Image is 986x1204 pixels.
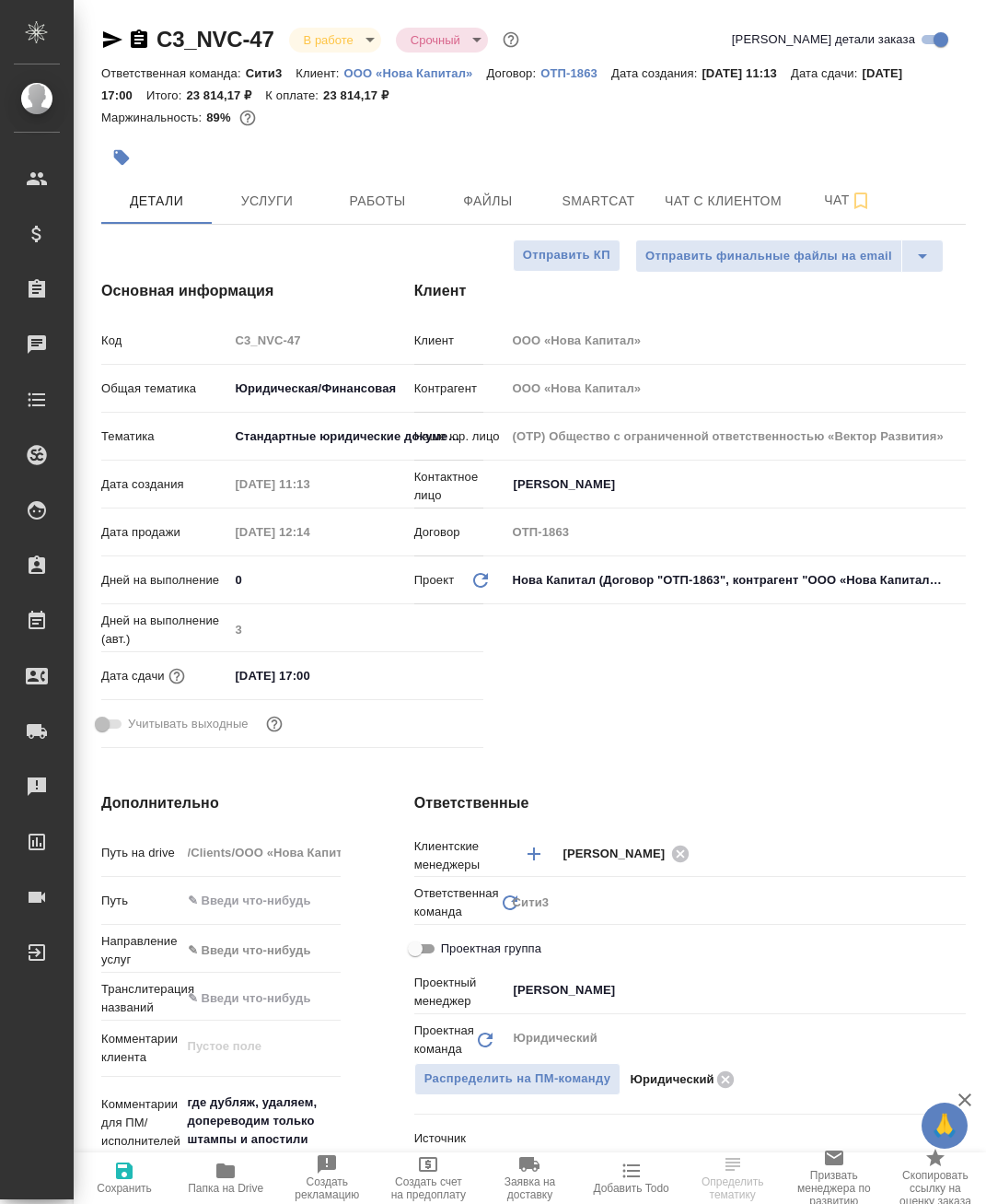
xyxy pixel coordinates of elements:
span: Чат [804,189,892,212]
button: Отправить КП [513,240,621,272]
a: ООО «Нова Капитал» [344,64,487,80]
input: Пустое поле [228,519,389,545]
div: В работе [396,28,488,53]
button: Выбери, если сб и вс нужно считать рабочими днями для выполнения заказа. [262,712,286,736]
button: Призвать менеджера по развитию [783,1152,885,1204]
p: Юридический [630,1070,713,1089]
input: Пустое поле [506,375,966,402]
button: Создать счет на предоплату [377,1152,479,1204]
p: Дата создания [101,475,228,494]
p: Дата сдачи [101,667,165,685]
p: Договор: [487,66,541,80]
span: Сохранить [97,1182,152,1195]
p: Проектная команда [414,1022,474,1058]
button: Добавить менеджера [512,832,556,876]
span: [PERSON_NAME] детали заказа [732,30,915,49]
span: Распределить на ПМ-команду [424,1069,611,1090]
input: Пустое поле [506,423,966,450]
p: ООО «Нова Капитал» [344,66,487,80]
input: Пустое поле [228,471,389,497]
span: Smartcat [554,190,643,213]
h4: Клиент [414,280,966,302]
button: Отправить финальные файлы на email [635,240,902,273]
button: Заявка на доставку [479,1152,580,1204]
p: Дата продажи [101,523,228,542]
button: Скопировать ссылку для ЯМессенджера [101,29,123,51]
p: ОТП-1863 [540,66,611,80]
input: Пустое поле [506,327,966,354]
span: Создать рекламацию [287,1175,366,1201]
p: Сити3 [246,66,296,80]
p: Дата создания: [611,66,702,80]
button: Срочный [405,32,466,48]
div: [PERSON_NAME] [563,842,696,865]
p: Контактное лицо [414,468,506,505]
a: C3_NVC-47 [157,27,274,52]
svg: Подписаться [850,190,872,212]
span: Чат с клиентом [665,190,782,213]
div: ​ [506,1123,966,1154]
button: В работе [298,32,359,48]
input: ✎ Введи что-нибудь [228,662,389,689]
p: 23 814,17 ₽ [186,88,265,102]
input: ✎ Введи что-нибудь [181,985,341,1011]
input: Пустое поле [506,519,966,545]
button: Open [956,988,959,992]
span: Проектная группа [441,940,541,958]
div: ✎ Введи что-нибудь [181,935,348,966]
textarea: где дубляж, удаляем, допереводим только штампы и апостили [181,1087,341,1155]
h4: Ответственные [414,792,966,814]
div: В работе [289,28,381,53]
button: Open [956,852,959,856]
p: Направление услуг [101,932,181,969]
h4: Дополнительно [101,792,341,814]
p: Клиентские менеджеры [414,837,506,874]
span: Учитывать выходные [128,715,249,733]
span: Отправить финальные файлы на email [645,246,892,267]
button: Доп статусы указывают на важность/срочность заказа [499,28,523,52]
p: Ответственная команда [414,884,499,921]
p: Код [101,332,228,350]
span: Файлы [444,190,532,213]
div: split button [635,240,944,273]
button: Open [956,483,959,486]
p: Дата сдачи: [791,66,862,80]
button: 2120.93 RUB; [236,106,260,130]
p: 89% [206,111,235,124]
p: Маржинальность: [101,111,206,124]
h4: Основная информация [101,280,341,302]
p: Путь на drive [101,844,181,862]
span: Заявка на доставку [490,1175,569,1201]
span: Работы [333,190,422,213]
div: Сити3 [506,887,966,918]
span: Отправить КП [523,245,610,266]
input: Пустое поле [181,839,341,866]
p: Дней на выполнение (авт.) [101,612,228,649]
span: В заказе уже есть ответственный ПМ или ПМ группа [414,1063,621,1095]
p: Комментарии клиента [101,1030,181,1067]
button: Добавить тэг [101,137,142,178]
span: Добавить Todo [593,1182,668,1195]
div: Нова Капитал (Договор "ОТП-1863", контрагент "ООО «Нова Капитал»") [506,565,966,596]
button: Если добавить услуги и заполнить их объемом, то дата рассчитается автоматически [165,664,189,688]
div: ✎ Введи что-нибудь [188,941,326,960]
p: Итого: [146,88,186,102]
button: Скопировать ссылку [128,29,150,51]
span: Определить тематику [693,1175,772,1201]
p: Путь [101,892,181,910]
p: К оплате: [265,88,323,102]
button: Сохранить [74,1152,175,1204]
input: ✎ Введи что-нибудь [228,567,483,593]
button: Определить тематику [682,1152,783,1204]
p: Общая тематика [101,380,228,398]
p: 23 814,17 ₽ [323,88,402,102]
p: Клиент: [296,66,343,80]
p: Комментарии для ПМ/исполнителей [101,1095,181,1151]
span: Услуги [223,190,311,213]
span: Детали [112,190,201,213]
button: Скопировать ссылку на оценку заказа [885,1152,986,1204]
span: 🙏 [929,1106,960,1145]
button: 🙏 [922,1103,968,1149]
input: Пустое поле [228,327,483,354]
div: Стандартные юридические документы, договоры, уставы [228,421,483,452]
